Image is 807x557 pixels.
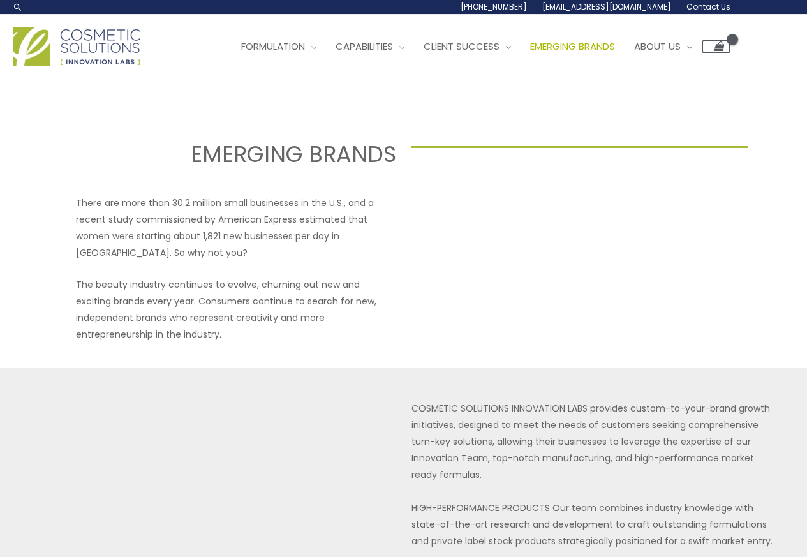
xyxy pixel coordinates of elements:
[625,27,702,66] a: About Us
[13,27,140,66] img: Cosmetic Solutions Logo
[232,27,326,66] a: Formulation
[222,27,730,66] nav: Site Navigation
[424,40,500,53] span: Client Success
[13,2,23,12] a: Search icon link
[59,140,396,169] h2: EMERGING BRANDS
[76,195,396,261] p: There are more than 30.2 million small businesses in the U.S., and a recent study commissioned by...
[634,40,681,53] span: About Us
[241,40,305,53] span: Formulation
[702,40,730,53] a: View Shopping Cart, empty
[336,40,393,53] span: Capabilities
[461,1,527,12] span: [PHONE_NUMBER]
[686,1,730,12] span: Contact Us
[530,40,615,53] span: Emerging Brands
[414,27,521,66] a: Client Success
[542,1,671,12] span: [EMAIL_ADDRESS][DOMAIN_NAME]
[326,27,414,66] a: Capabilities
[76,276,396,343] p: The beauty industry continues to evolve, churning out new and exciting brands every year. Consume...
[521,27,625,66] a: Emerging Brands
